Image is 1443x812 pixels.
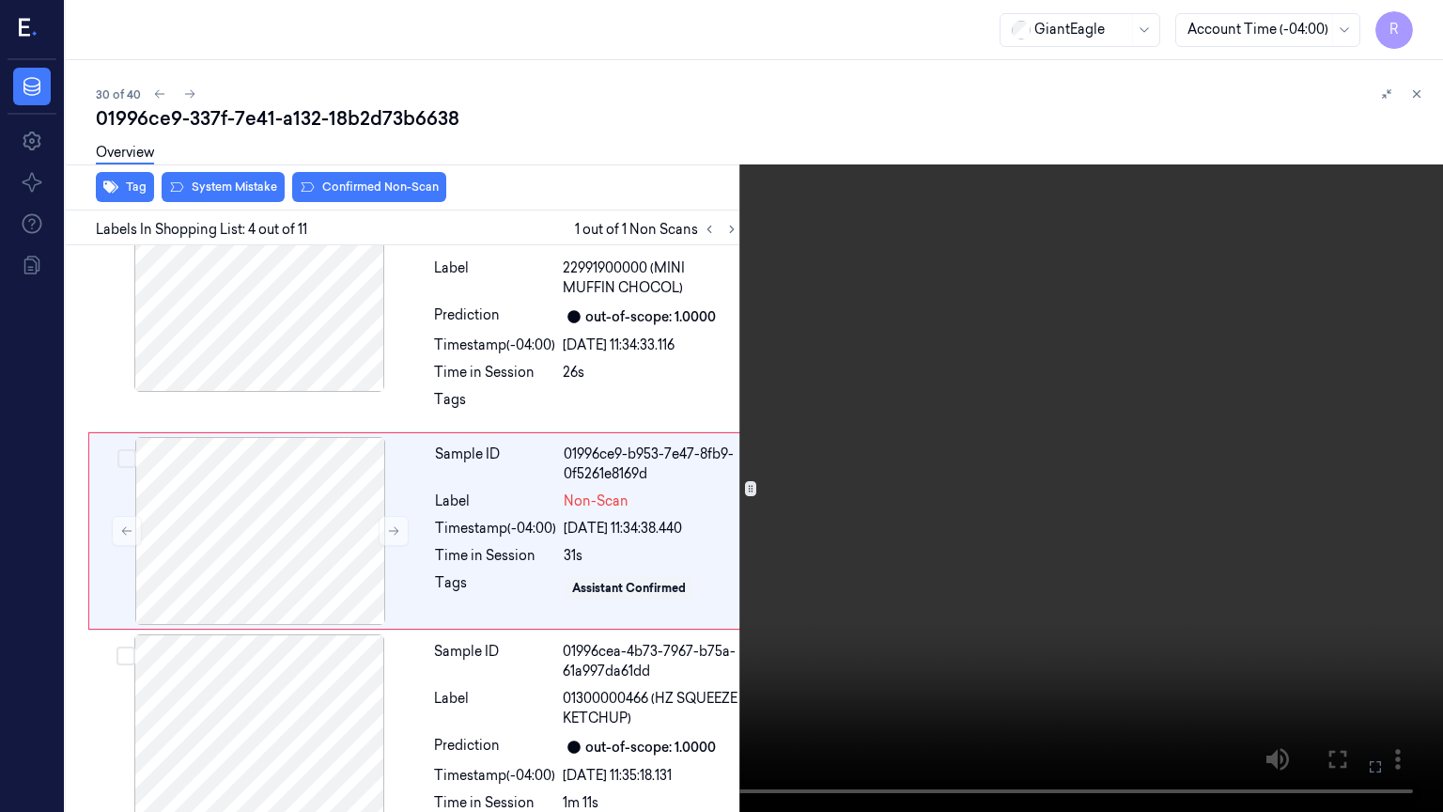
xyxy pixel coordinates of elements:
div: 31s [564,546,738,566]
button: R [1375,11,1413,49]
button: Confirmed Non-Scan [292,172,446,202]
div: out-of-scope: 1.0000 [585,307,716,327]
span: 22991900000 (MINI MUFFIN CHOCOL) [563,258,739,298]
div: Sample ID [434,642,555,681]
div: [DATE] 11:34:33.116 [563,336,739,355]
span: Non-Scan [564,492,628,511]
div: Time in Session [434,363,555,383]
div: Timestamp (-04:00) [435,519,556,539]
div: Label [435,492,556,511]
div: Sample ID [435,445,556,484]
div: Prediction [434,305,555,328]
div: Label [434,258,555,298]
a: Overview [96,143,154,164]
div: Assistant Confirmed [572,580,686,597]
div: Time in Session [435,546,556,566]
div: 26s [563,363,739,383]
span: Labels In Shopping List: 4 out of 11 [96,220,307,240]
button: Select row [117,449,136,468]
div: Timestamp (-04:00) [434,766,555,786]
button: Tag [96,172,154,202]
div: 01996ce9-337f-7e41-a132-18b2d73b6638 [96,105,1428,132]
div: [DATE] 11:34:38.440 [564,519,738,539]
button: System Mistake [162,172,285,202]
span: 30 of 40 [96,86,141,102]
div: Timestamp (-04:00) [434,336,555,355]
div: Tags [434,390,555,420]
div: Label [434,689,555,728]
div: 01996cea-4b73-7967-b75a-61a997da61dd [563,642,739,681]
div: Prediction [434,736,555,758]
span: 01300000466 (HZ SQUEEZE KETCHUP) [563,689,739,728]
div: 01996ce9-b953-7e47-8fb9-0f5261e8169d [564,445,738,484]
div: Tags [435,573,556,603]
div: [DATE] 11:35:18.131 [563,766,739,786]
div: out-of-scope: 1.0000 [585,738,716,757]
button: Select row [116,647,135,665]
span: 1 out of 1 Non Scans [575,218,743,241]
